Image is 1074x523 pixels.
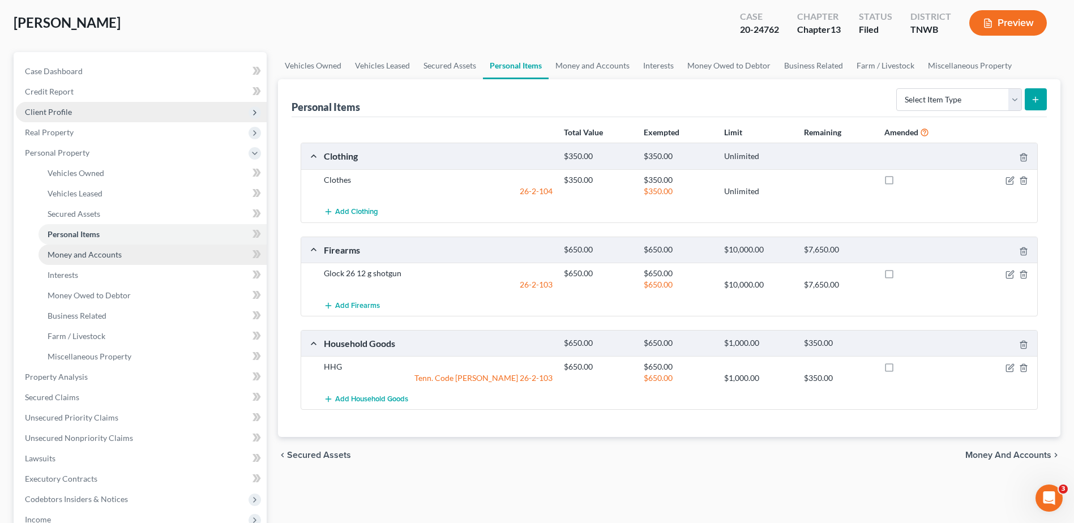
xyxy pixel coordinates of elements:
span: Case Dashboard [25,66,83,76]
div: Clothes [318,174,558,186]
div: $7,650.00 [798,245,878,255]
img: Profile image for James [154,18,177,41]
span: Executory Contracts [25,474,97,483]
a: Money Owed to Debtor [681,52,777,79]
span: Vehicles Leased [48,188,102,198]
div: Statement of Financial Affairs - Payments Made in the Last 90 days [23,218,190,242]
div: Chapter [797,10,841,23]
div: Filed [859,23,892,36]
span: Money and Accounts [48,250,122,259]
div: Tenn. Code [PERSON_NAME] 26-2-103 [318,372,558,384]
div: $350.00 [638,151,718,162]
div: Status [859,10,892,23]
span: Money Owed to Debtor [48,290,131,300]
span: Farm / Livestock [48,331,105,341]
button: Search for help [16,187,210,209]
p: Hi there! [23,80,204,100]
div: 26-2-104 [318,186,558,197]
a: Credit Report [16,82,267,102]
span: Business Related [48,311,106,320]
span: Real Property [25,127,74,137]
div: $650.00 [638,279,718,290]
span: Miscellaneous Property [48,351,131,361]
span: Property Analysis [25,372,88,381]
span: Add Household Goods [335,395,408,404]
a: Secured Assets [417,52,483,79]
a: Money Owed to Debtor [38,285,267,306]
a: Vehicles Leased [38,183,267,204]
img: logo [23,25,88,36]
img: Profile image for Lindsey [111,18,134,41]
div: $650.00 [638,268,718,279]
a: Business Related [777,52,850,79]
div: $650.00 [558,268,638,279]
div: Close [195,18,215,38]
div: Attorney's Disclosure of Compensation [23,251,190,263]
div: $1,000.00 [718,372,798,384]
div: 26-2-103 [318,279,558,290]
button: Help [151,353,226,398]
span: Interests [48,270,78,280]
p: How can we help? [23,100,204,119]
a: Secured Claims [16,387,267,408]
div: Clothing [318,150,558,162]
a: Money and Accounts [549,52,636,79]
a: Personal Items [38,224,267,245]
a: Miscellaneous Property [38,346,267,367]
span: Vehicles Owned [48,168,104,178]
strong: Remaining [804,127,841,137]
a: Interests [636,52,681,79]
div: District [910,10,951,23]
div: Glock 26 12 g shotgun [318,268,558,279]
a: Lawsuits [16,448,267,469]
span: Codebtors Insiders & Notices [25,494,128,504]
a: Vehicles Owned [278,52,348,79]
div: Adding Income [23,272,190,284]
div: $650.00 [638,372,718,384]
span: Help [179,381,198,389]
div: Attorney's Disclosure of Compensation [16,247,210,268]
a: Unsecured Priority Claims [16,408,267,428]
span: Unsecured Priority Claims [25,413,118,422]
a: Property Analysis [16,367,267,387]
span: Home [25,381,50,389]
span: Lawsuits [25,453,55,463]
div: Statement of Financial Affairs - Payments Made in the Last 90 days [16,214,210,247]
a: Vehicles Leased [348,52,417,79]
a: Interests [38,265,267,285]
div: Amendments [16,289,210,310]
div: $650.00 [558,245,638,255]
div: TNWB [910,23,951,36]
iframe: Intercom live chat [1036,485,1063,512]
a: Business Related [38,306,267,326]
a: Case Dashboard [16,61,267,82]
div: $650.00 [638,338,718,349]
span: Unsecured Nonpriority Claims [25,433,133,443]
a: Vehicles Owned [38,163,267,183]
span: Secured Assets [48,209,100,218]
span: Add Firearms [335,301,380,310]
a: Farm / Livestock [38,326,267,346]
div: $650.00 [558,338,638,349]
span: Personal Items [48,229,100,239]
span: Search for help [23,192,92,204]
span: Money and Accounts [965,451,1051,460]
div: $10,000.00 [718,279,798,290]
button: Add Firearms [324,295,380,316]
a: Farm / Livestock [850,52,921,79]
div: Amendments [23,293,190,305]
div: $350.00 [638,174,718,186]
i: chevron_right [1051,451,1060,460]
span: Secured Assets [287,451,351,460]
button: chevron_left Secured Assets [278,451,351,460]
div: Unlimited [718,186,798,197]
div: Adding Income [16,268,210,289]
div: 20-24762 [740,23,779,36]
strong: Exempted [644,127,679,137]
span: 13 [831,24,841,35]
div: Case [740,10,779,23]
div: $10,000.00 [718,245,798,255]
a: Personal Items [483,52,549,79]
span: 3 [1059,485,1068,494]
i: chevron_left [278,451,287,460]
